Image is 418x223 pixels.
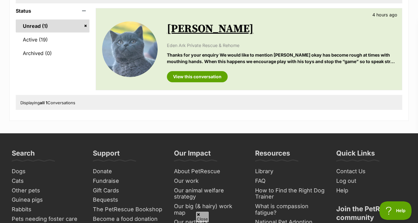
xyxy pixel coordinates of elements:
[90,176,165,186] a: Fundraise
[20,100,75,105] span: Displaying Conversations
[372,11,397,18] p: 4 hours ago
[253,176,328,186] a: FAQ
[172,167,246,176] a: About PetRescue
[12,149,35,161] h3: Search
[172,176,246,186] a: Our work
[9,205,84,214] a: Rabbits
[167,71,228,82] a: View this conversation
[167,52,396,65] p: Thanks for your enquiry We would like to mention [PERSON_NAME] okay has become rough at times wit...
[167,22,254,36] a: [PERSON_NAME]
[16,19,89,32] a: Unread (1)
[334,167,409,176] a: Contact Us
[9,195,84,205] a: Guinea pigs
[253,167,328,176] a: Library
[90,205,165,214] a: The PetRescue Bookshop
[334,176,409,186] a: Log out
[174,149,211,161] h3: Our Impact
[336,149,375,161] h3: Quick Links
[102,21,158,77] img: Taylor
[9,176,84,186] a: Cats
[379,201,412,220] iframe: Help Scout Beacon - Open
[172,202,246,217] a: Our big (& hairy) work map
[334,186,409,195] a: Help
[16,47,89,60] a: Archived (0)
[9,186,84,195] a: Other pets
[253,202,328,217] a: What is compassion fatigue?
[196,211,209,222] span: Close
[16,8,89,14] header: Status
[172,186,246,202] a: Our animal welfare strategy
[16,33,89,46] a: Active (19)
[90,195,165,205] a: Bequests
[253,186,328,202] a: How to Find the Right Dog Trainer
[90,186,165,195] a: Gift Cards
[167,42,396,49] p: Eden Ark Private Rescue & Rehome
[255,149,290,161] h3: Resources
[40,100,48,105] strong: all 1
[9,167,84,176] a: Dogs
[90,167,165,176] a: Donate
[93,149,120,161] h3: Support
